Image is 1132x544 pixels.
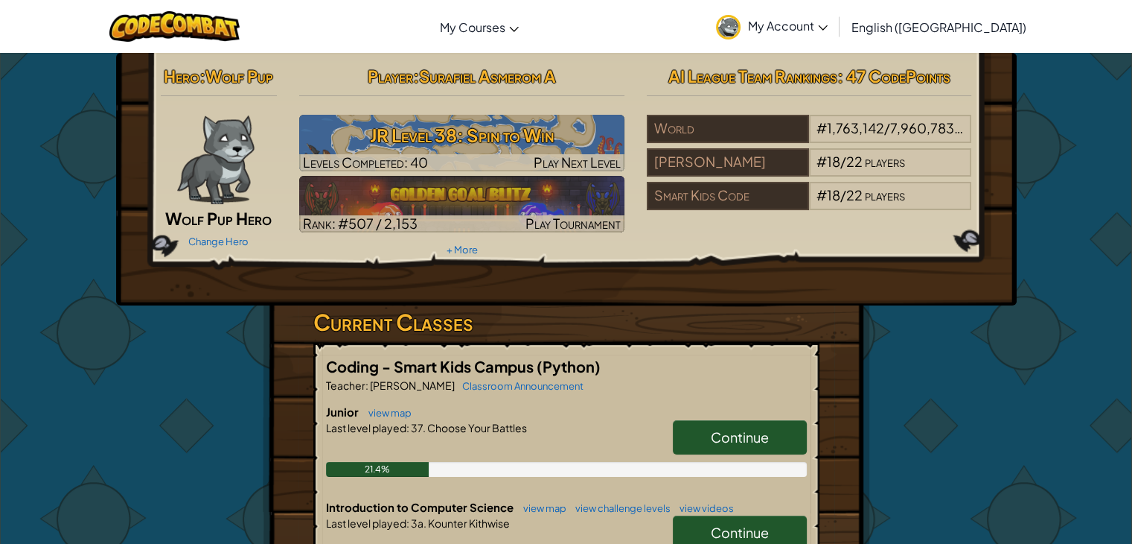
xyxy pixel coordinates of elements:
[827,119,884,136] span: 1,763,142
[326,405,361,419] span: Junior
[326,500,516,514] span: Introduction to Computer Science
[303,154,428,171] span: Levels Completed: 40
[840,153,846,170] span: /
[409,516,426,530] span: 3a.
[672,502,734,514] a: view videos
[525,215,621,232] span: Play Tournament
[884,119,890,136] span: /
[827,153,840,170] span: 18
[446,244,477,256] a: + More
[299,176,624,233] img: Golden Goal
[440,19,505,35] span: My Courses
[647,148,809,177] div: [PERSON_NAME]
[205,66,273,86] span: Wolf Pup
[299,176,624,233] a: Rank: #507 / 2,153Play Tournament
[455,380,583,392] a: Classroom Announcement
[426,421,527,434] span: Choose Your Battles
[534,154,621,171] span: Play Next Level
[711,524,769,541] span: Continue
[199,66,205,86] span: :
[844,7,1034,47] a: English ([GEOGRAPHIC_DATA])
[426,516,510,530] span: Kounter Kithwise
[865,153,905,170] span: players
[716,15,741,39] img: avatar
[647,129,972,146] a: World#1,763,142/7,960,783players
[326,379,365,392] span: Teacher
[326,421,406,434] span: Last level played
[647,182,809,210] div: Smart Kids Code
[406,421,409,434] span: :
[568,502,671,514] a: view challenge levels
[516,502,566,514] a: view map
[709,3,835,50] a: My Account
[647,162,972,180] a: [PERSON_NAME]#18/22players
[326,357,537,376] span: Coding - Smart Kids Campus
[851,19,1026,35] span: English ([GEOGRAPHIC_DATA])
[165,208,272,229] span: Wolf Pup Hero
[326,462,429,477] div: 21.4%
[668,66,837,86] span: AI League Team Rankings
[299,118,624,152] h3: JR Level 38: Spin to Win
[368,66,413,86] span: Player
[409,421,426,434] span: 37.
[299,115,624,171] a: Play Next Level
[537,357,601,376] span: (Python)
[840,186,846,203] span: /
[827,186,840,203] span: 18
[846,186,863,203] span: 22
[361,407,412,419] a: view map
[326,516,406,530] span: Last level played
[816,119,827,136] span: #
[109,11,240,42] img: CodeCombat logo
[365,379,368,392] span: :
[432,7,526,47] a: My Courses
[890,119,963,136] span: 7,960,783
[816,186,827,203] span: #
[188,235,249,247] a: Change Hero
[837,66,950,86] span: : 47 CodePoints
[748,18,828,34] span: My Account
[299,115,624,171] img: JR Level 38: Spin to Win
[177,115,254,204] img: wolf-pup-paper-doll.png
[816,153,827,170] span: #
[313,306,819,339] h3: Current Classes
[419,66,556,86] span: Surafiel Asmerom A
[164,66,199,86] span: Hero
[303,215,418,232] span: Rank: #507 / 2,153
[368,379,455,392] span: [PERSON_NAME]
[647,115,809,143] div: World
[406,516,409,530] span: :
[711,428,769,446] span: Continue
[647,196,972,213] a: Smart Kids Code#18/22players
[846,153,863,170] span: 22
[865,186,905,203] span: players
[413,66,419,86] span: :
